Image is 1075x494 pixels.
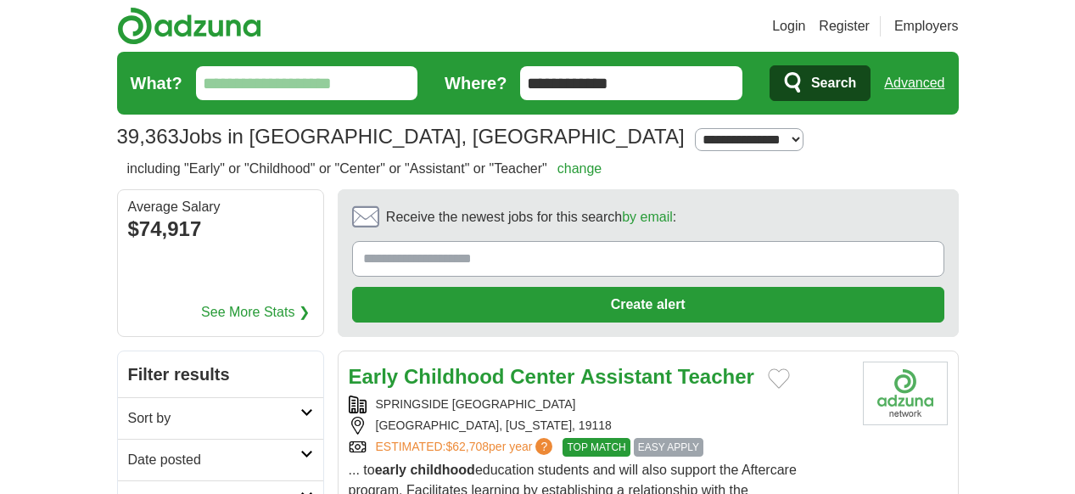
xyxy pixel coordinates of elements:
button: Add to favorite jobs [768,368,790,389]
h1: Jobs in [GEOGRAPHIC_DATA], [GEOGRAPHIC_DATA] [117,125,685,148]
button: Create alert [352,287,944,323]
a: by email [622,210,673,224]
span: Receive the newest jobs for this search : [386,207,676,227]
a: change [557,161,602,176]
img: Adzuna logo [117,7,261,45]
strong: early [375,463,406,477]
a: Login [772,16,805,36]
h2: including "Early" or "Childhood" or "Center" or "Assistant" or "Teacher" [127,159,602,179]
a: See More Stats ❯ [201,302,310,323]
a: Register [819,16,870,36]
img: Company logo [863,362,948,425]
a: Sort by [118,397,323,439]
strong: Early [349,365,399,388]
h2: Sort by [128,408,300,429]
div: Average Salary [128,200,313,214]
label: Where? [445,70,507,96]
strong: Assistant [580,365,672,388]
a: Advanced [884,66,944,100]
div: $74,917 [128,214,313,244]
h2: Filter results [118,351,323,397]
span: Search [811,66,856,100]
div: [GEOGRAPHIC_DATA], [US_STATE], 19118 [349,417,849,435]
strong: Teacher [678,365,754,388]
strong: Childhood [404,365,505,388]
a: Employers [894,16,959,36]
strong: childhood [410,463,474,477]
a: Date posted [118,439,323,480]
span: ? [535,438,552,455]
span: 39,363 [117,121,179,152]
label: What? [131,70,182,96]
button: Search [770,65,871,101]
strong: Center [510,365,574,388]
span: TOP MATCH [563,438,630,457]
div: SPRINGSIDE [GEOGRAPHIC_DATA] [349,396,849,413]
h2: Date posted [128,450,300,470]
span: EASY APPLY [634,438,703,457]
a: ESTIMATED:$62,708per year? [376,438,557,457]
a: Early Childhood Center Assistant Teacher [349,365,754,388]
span: $62,708 [445,440,489,453]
